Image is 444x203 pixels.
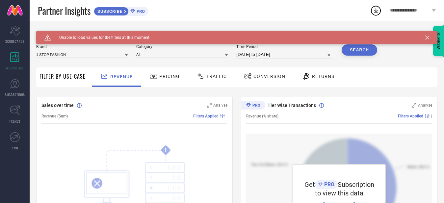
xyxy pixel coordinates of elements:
span: Filter By Use-Case [39,72,86,80]
span: PRO [135,9,145,14]
span: Traffic [206,74,227,79]
tspan: ! [165,146,167,154]
span: Unable to load values for the filters at this moment. [51,35,150,40]
span: SUGGESTIONS [5,92,25,97]
span: Filters Applied [398,114,423,118]
span: SCORECARDS [5,39,25,44]
span: Tier Wise Transactions [268,103,316,108]
span: Brand [36,44,128,49]
span: Analyse [213,103,227,108]
span: Revenue [110,74,133,79]
span: TRENDS [9,119,20,124]
span: | [431,114,432,118]
span: Revenue (% share) [246,114,278,118]
svg: Zoom [207,103,212,108]
input: Select time period [236,51,333,59]
button: Search [342,44,377,56]
span: Sales over time [41,103,74,108]
span: Subscription [338,181,374,189]
a: SUBSCRIBEPRO [94,5,148,16]
span: Partner Insights [38,4,91,17]
span: WORKSPACE [6,65,24,70]
span: | [226,114,227,118]
div: Open download list [370,5,382,16]
span: Get [304,181,315,189]
div: Premium [241,101,265,111]
span: to view this data [315,189,363,197]
span: Category [136,44,228,49]
span: SUBSCRIBE [94,9,124,14]
span: Revenue (Sum) [41,114,68,118]
span: PRO [323,181,334,188]
svg: Zoom [412,103,416,108]
span: FWD [12,145,18,150]
span: Filters Applied [193,114,219,118]
span: Conversion [253,74,285,79]
span: Pricing [159,74,180,79]
span: Analyse [418,103,432,108]
span: SYSTEM WORKSPACE [36,31,82,36]
span: Time Period [236,44,333,49]
span: Returns [312,74,334,79]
